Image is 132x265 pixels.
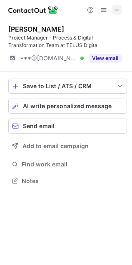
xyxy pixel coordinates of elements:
button: Send email [8,119,127,134]
div: Save to List / ATS / CRM [23,83,112,89]
span: Send email [23,123,55,129]
span: Add to email campaign [22,143,89,149]
button: Find work email [8,159,127,170]
span: ***@[DOMAIN_NAME] [20,54,77,62]
button: Add to email campaign [8,139,127,154]
button: save-profile-one-click [8,79,127,94]
button: AI write personalized message [8,99,127,114]
span: AI write personalized message [23,103,112,109]
button: Notes [8,175,127,187]
div: Project Manager - Process & Digital Transformation Team at TELUS Digital [8,34,127,49]
span: Notes [22,177,124,185]
div: [PERSON_NAME] [8,25,64,33]
img: ContactOut v5.3.10 [8,5,58,15]
span: Find work email [22,161,124,168]
button: Reveal Button [89,54,122,62]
